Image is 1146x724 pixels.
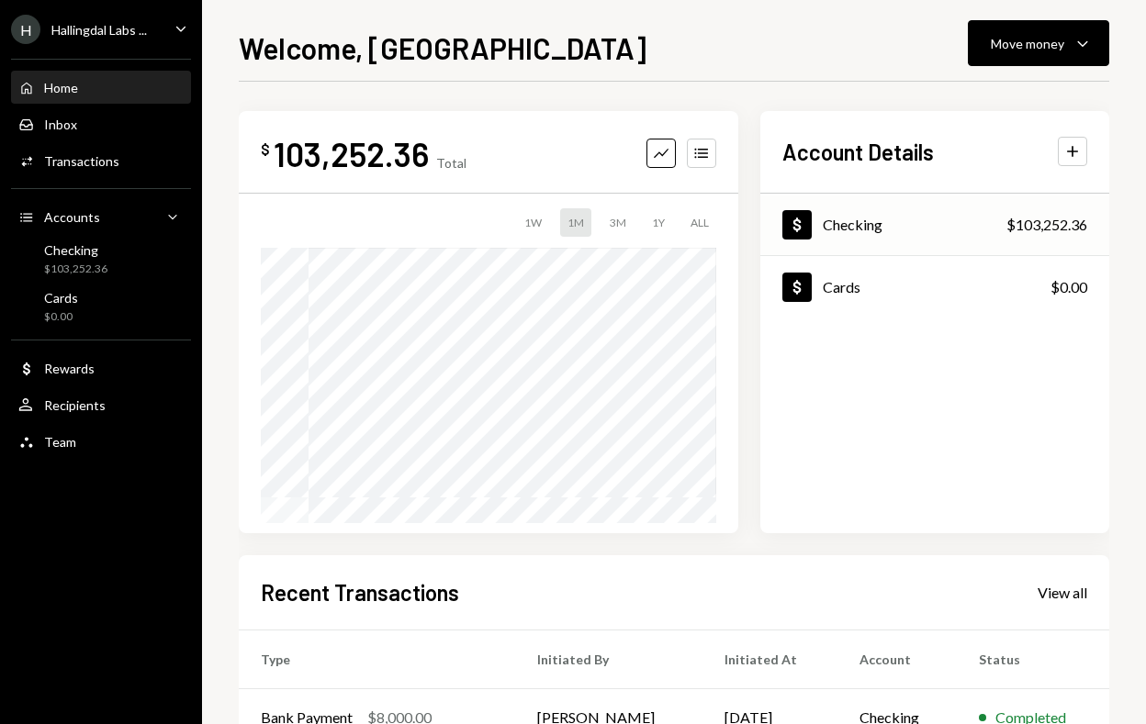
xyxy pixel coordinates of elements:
[760,256,1109,317] a: Cards$0.00
[11,351,191,384] a: Rewards
[957,629,1109,688] th: Status
[261,140,270,159] div: $
[782,137,934,167] h2: Account Details
[515,629,702,688] th: Initiated By
[11,388,191,421] a: Recipients
[760,194,1109,255] a: Checking$103,252.36
[1050,276,1087,298] div: $0.00
[702,629,837,688] th: Initiated At
[683,208,716,237] div: ALL
[1006,214,1087,236] div: $103,252.36
[436,155,466,171] div: Total
[11,284,191,329] a: Cards$0.00
[261,577,459,607] h2: Recent Transactions
[44,434,76,450] div: Team
[11,71,191,104] a: Home
[517,208,549,237] div: 1W
[44,242,107,258] div: Checking
[11,144,191,177] a: Transactions
[51,22,147,38] div: Hallingdal Labs ...
[560,208,591,237] div: 1M
[11,237,191,281] a: Checking$103,252.36
[11,107,191,140] a: Inbox
[823,216,882,233] div: Checking
[823,278,860,295] div: Cards
[239,29,646,66] h1: Welcome, [GEOGRAPHIC_DATA]
[44,117,77,132] div: Inbox
[1038,582,1087,602] a: View all
[44,80,78,95] div: Home
[11,200,191,233] a: Accounts
[44,290,78,306] div: Cards
[274,133,429,174] div: 103,252.36
[239,629,515,688] th: Type
[44,262,107,277] div: $103,252.36
[602,208,634,237] div: 3M
[645,208,672,237] div: 1Y
[44,361,95,376] div: Rewards
[11,15,40,44] div: H
[837,629,958,688] th: Account
[968,20,1109,66] button: Move money
[1038,584,1087,602] div: View all
[44,309,78,325] div: $0.00
[44,209,100,225] div: Accounts
[44,397,106,413] div: Recipients
[991,34,1064,53] div: Move money
[11,425,191,458] a: Team
[44,153,119,169] div: Transactions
